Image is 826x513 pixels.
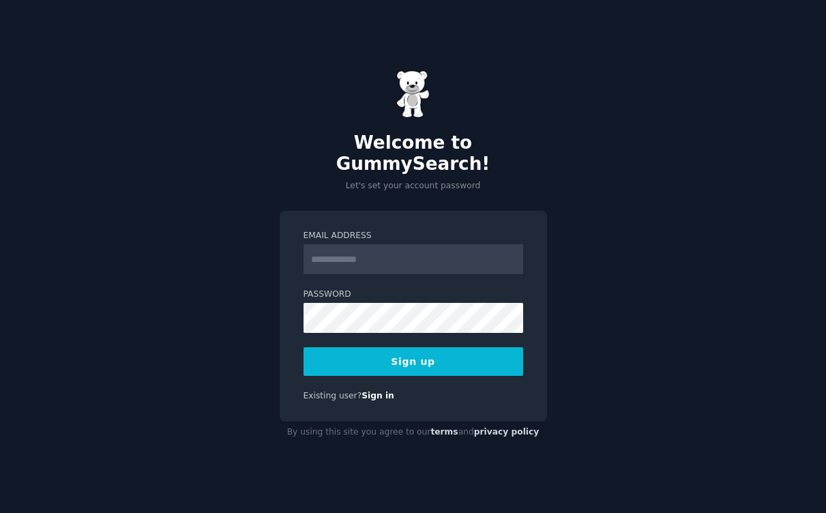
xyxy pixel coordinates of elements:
[280,422,547,443] div: By using this site you agree to our and
[280,132,547,175] h2: Welcome to GummySearch!
[362,391,394,400] a: Sign in
[304,347,523,376] button: Sign up
[396,70,430,118] img: Gummy Bear
[280,180,547,192] p: Let's set your account password
[474,427,540,437] a: privacy policy
[430,427,458,437] a: terms
[304,391,362,400] span: Existing user?
[304,230,523,242] label: Email Address
[304,289,523,301] label: Password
